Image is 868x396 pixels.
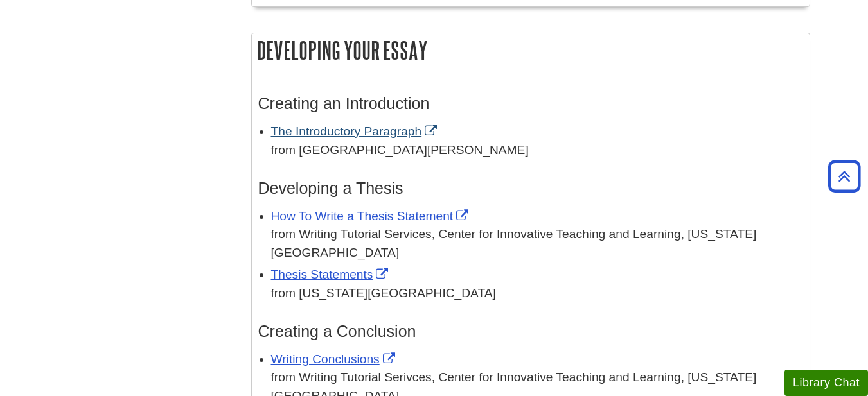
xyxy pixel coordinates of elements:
[824,168,865,185] a: Back to Top
[271,125,441,138] a: Link opens in new window
[271,284,803,303] div: from [US_STATE][GEOGRAPHIC_DATA]
[271,352,398,366] a: Link opens in new window
[252,33,810,67] h2: Developing Your Essay
[258,94,803,113] h3: Creating an Introduction
[258,322,803,341] h3: Creating a Conclusion
[784,370,868,396] button: Library Chat
[271,268,392,281] a: Link opens in new window
[271,209,472,223] a: Link opens in new window
[271,225,803,263] div: from Writing Tutorial Services, Center for Innovative Teaching and Learning, [US_STATE][GEOGRAPHI...
[271,141,803,160] div: from [GEOGRAPHIC_DATA][PERSON_NAME]
[258,179,803,198] h3: Developing a Thesis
